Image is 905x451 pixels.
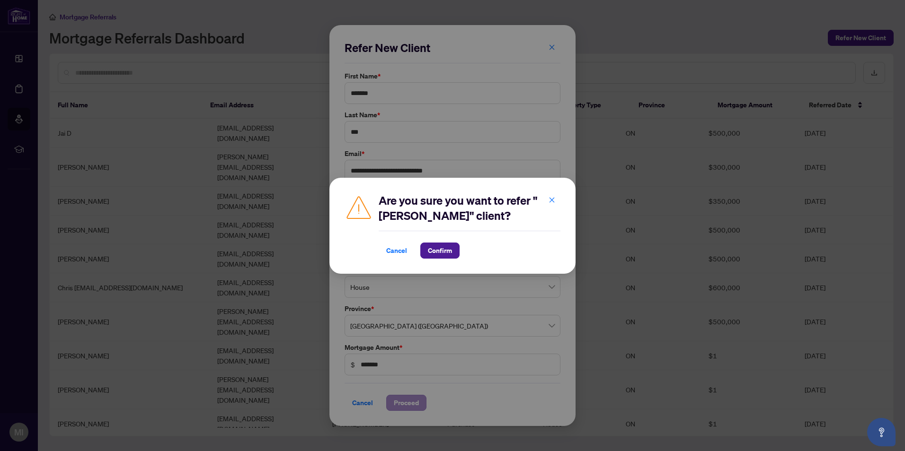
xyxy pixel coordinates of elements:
[428,243,452,258] span: Confirm
[420,243,460,259] button: Confirm
[379,243,415,259] button: Cancel
[867,418,896,446] button: Open asap
[386,243,407,258] span: Cancel
[549,196,555,203] span: close
[379,193,560,223] h2: Are you sure you want to refer "[PERSON_NAME]" client?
